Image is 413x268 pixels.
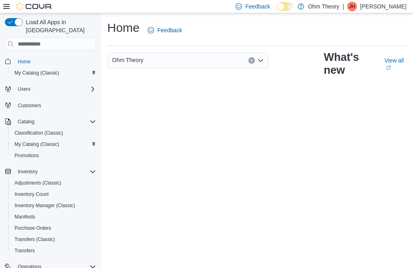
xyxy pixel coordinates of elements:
[15,84,96,94] span: Users
[15,130,63,136] span: Classification (Classic)
[107,20,140,36] h1: Home
[15,225,51,231] span: Purchase Orders
[8,177,99,189] button: Adjustments (Classic)
[308,2,340,11] p: Ohm Theory
[144,22,185,38] a: Feedback
[11,68,96,78] span: My Catalog (Classic)
[15,247,35,254] span: Transfers
[11,246,38,256] a: Transfers
[11,151,42,160] a: Promotions
[245,2,270,10] span: Feedback
[347,2,357,11] div: Jonathan Hernandez
[342,2,344,11] p: |
[8,234,99,245] button: Transfers (Classic)
[18,86,30,92] span: Users
[360,2,407,11] p: [PERSON_NAME]
[15,141,59,148] span: My Catalog (Classic)
[112,55,144,65] span: Ohm Theory
[11,212,96,222] span: Manifests
[8,127,99,139] button: Classification (Classic)
[15,101,44,110] a: Customers
[15,100,96,110] span: Customers
[11,178,96,188] span: Adjustments (Classic)
[15,180,61,186] span: Adjustments (Classic)
[11,189,52,199] a: Inventory Count
[11,223,96,233] span: Purchase Orders
[11,201,78,210] a: Inventory Manager (Classic)
[11,235,58,244] a: Transfers (Classic)
[11,178,65,188] a: Adjustments (Classic)
[15,236,55,243] span: Transfers (Classic)
[8,200,99,211] button: Inventory Manager (Classic)
[15,84,33,94] button: Users
[18,102,41,109] span: Customers
[8,245,99,256] button: Transfers
[11,212,38,222] a: Manifests
[11,139,63,149] a: My Catalog (Classic)
[324,51,375,77] h2: What's new
[277,2,294,11] input: Dark Mode
[15,117,38,127] button: Catalog
[8,139,99,150] button: My Catalog (Classic)
[8,222,99,234] button: Purchase Orders
[15,152,39,159] span: Promotions
[15,167,96,177] span: Inventory
[386,65,391,70] svg: External link
[11,68,63,78] a: My Catalog (Classic)
[2,116,99,127] button: Catalog
[8,67,99,79] button: My Catalog (Classic)
[157,26,182,34] span: Feedback
[8,211,99,222] button: Manifests
[248,57,255,64] button: Clear input
[18,168,38,175] span: Inventory
[11,235,96,244] span: Transfers (Classic)
[2,83,99,95] button: Users
[349,2,355,11] span: JH
[16,2,52,10] img: Cova
[11,128,67,138] a: Classification (Classic)
[384,57,407,70] a: View allExternal link
[11,151,96,160] span: Promotions
[11,223,54,233] a: Purchase Orders
[18,58,31,65] span: Home
[11,201,96,210] span: Inventory Manager (Classic)
[11,246,96,256] span: Transfers
[2,166,99,177] button: Inventory
[2,55,99,67] button: Home
[8,189,99,200] button: Inventory Count
[23,18,96,34] span: Load All Apps in [GEOGRAPHIC_DATA]
[15,214,35,220] span: Manifests
[15,202,75,209] span: Inventory Manager (Classic)
[257,57,264,64] button: Open list of options
[8,150,99,161] button: Promotions
[15,70,59,76] span: My Catalog (Classic)
[11,128,96,138] span: Classification (Classic)
[11,139,96,149] span: My Catalog (Classic)
[15,167,41,177] button: Inventory
[18,118,34,125] span: Catalog
[15,191,49,197] span: Inventory Count
[15,56,96,66] span: Home
[2,100,99,111] button: Customers
[15,57,34,66] a: Home
[11,189,96,199] span: Inventory Count
[15,117,96,127] span: Catalog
